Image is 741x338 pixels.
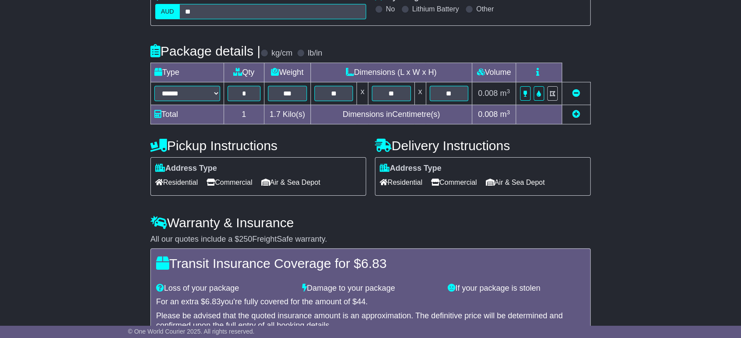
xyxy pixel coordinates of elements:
[375,138,591,153] h4: Delivery Instructions
[224,105,264,124] td: 1
[380,176,422,189] span: Residential
[506,109,510,116] sup: 3
[150,138,366,153] h4: Pickup Instructions
[128,328,255,335] span: © One World Courier 2025. All rights reserved.
[271,49,292,58] label: kg/cm
[506,88,510,95] sup: 3
[270,110,281,119] span: 1.7
[357,82,368,105] td: x
[308,49,322,58] label: lb/in
[572,110,580,119] a: Add new item
[486,176,545,189] span: Air & Sea Depot
[261,176,321,189] span: Air & Sea Depot
[500,110,510,119] span: m
[264,105,310,124] td: Kilo(s)
[150,44,260,58] h4: Package details |
[310,105,472,124] td: Dimensions in Centimetre(s)
[386,5,395,13] label: No
[476,5,494,13] label: Other
[412,5,459,13] label: Lithium Battery
[150,235,591,244] div: All our quotes include a $ FreightSafe warranty.
[361,256,386,271] span: 6.83
[156,256,585,271] h4: Transit Insurance Coverage for $
[472,63,516,82] td: Volume
[298,284,444,293] div: Damage to your package
[156,311,585,330] div: Please be advised that the quoted insurance amount is an approximation. The definitive price will...
[478,89,498,98] span: 0.008
[150,215,591,230] h4: Warranty & Insurance
[478,110,498,119] span: 0.008
[151,105,224,124] td: Total
[151,63,224,82] td: Type
[155,4,180,19] label: AUD
[224,63,264,82] td: Qty
[239,235,252,243] span: 250
[156,297,585,307] div: For an extra $ you're fully covered for the amount of $ .
[155,164,217,173] label: Address Type
[357,297,366,306] span: 44
[264,63,310,82] td: Weight
[500,89,510,98] span: m
[443,284,589,293] div: If your package is stolen
[152,284,298,293] div: Loss of your package
[310,63,472,82] td: Dimensions (L x W x H)
[431,176,477,189] span: Commercial
[205,297,221,306] span: 6.83
[207,176,252,189] span: Commercial
[414,82,426,105] td: x
[155,176,198,189] span: Residential
[572,89,580,98] a: Remove this item
[380,164,442,173] label: Address Type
